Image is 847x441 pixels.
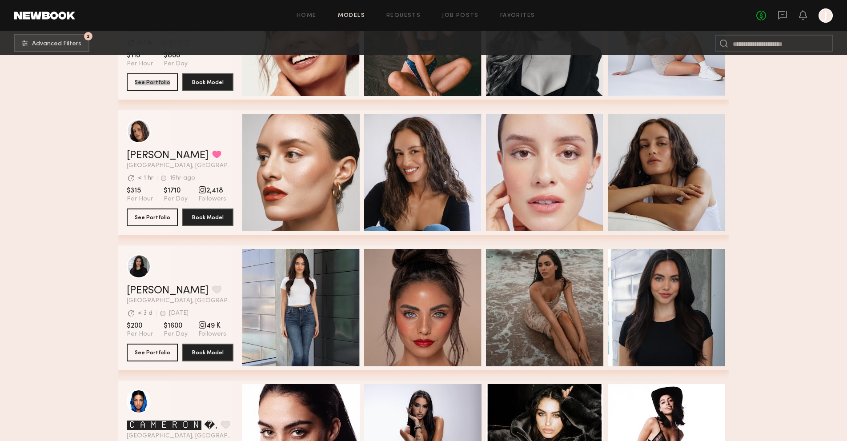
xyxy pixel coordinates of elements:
[138,310,153,317] div: < 3 d
[164,330,188,338] span: Per Day
[500,13,535,19] a: Favorites
[127,60,153,68] span: Per Hour
[138,175,153,181] div: < 1 hr
[127,421,217,431] a: 🅲🅰🅼🅴🆁🅾🅽 �.
[164,51,188,60] span: $800
[127,51,153,60] span: $110
[386,13,421,19] a: Requests
[127,321,153,330] span: $200
[198,330,226,338] span: Followers
[87,34,90,38] span: 2
[127,285,209,296] a: [PERSON_NAME]
[164,321,188,330] span: $1600
[182,208,233,226] button: Book Model
[170,175,195,181] div: 16hr ago
[198,195,226,203] span: Followers
[164,195,188,203] span: Per Day
[127,330,153,338] span: Per Hour
[164,60,188,68] span: Per Day
[338,13,365,19] a: Models
[127,163,233,169] span: [GEOGRAPHIC_DATA], [GEOGRAPHIC_DATA]
[127,186,153,195] span: $315
[14,34,89,52] button: 2Advanced Filters
[127,73,178,91] button: See Portfolio
[182,73,233,91] button: Book Model
[297,13,317,19] a: Home
[819,8,833,23] a: J
[127,195,153,203] span: Per Hour
[169,310,189,317] div: [DATE]
[198,321,226,330] span: 49 K
[164,186,188,195] span: $1710
[182,344,233,361] button: Book Model
[127,298,233,304] span: [GEOGRAPHIC_DATA], [GEOGRAPHIC_DATA]
[32,41,81,47] span: Advanced Filters
[442,13,479,19] a: Job Posts
[127,433,233,439] span: [GEOGRAPHIC_DATA], [GEOGRAPHIC_DATA]
[127,150,209,161] a: [PERSON_NAME]
[198,186,226,195] span: 2,418
[127,208,178,226] button: See Portfolio
[127,344,178,361] button: See Portfolio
